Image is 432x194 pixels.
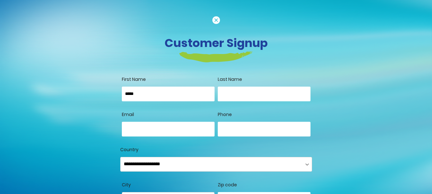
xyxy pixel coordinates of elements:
h3: Customer Signup [39,36,394,50]
img: login-heading-border.png [179,51,253,62]
span: Country [120,146,138,153]
img: cancel [212,16,220,24]
span: City [122,182,131,188]
span: Phone [218,111,232,118]
span: First Name [122,76,146,82]
span: Zip code [218,182,237,188]
span: Email [122,111,134,118]
span: Last Name [218,76,242,82]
